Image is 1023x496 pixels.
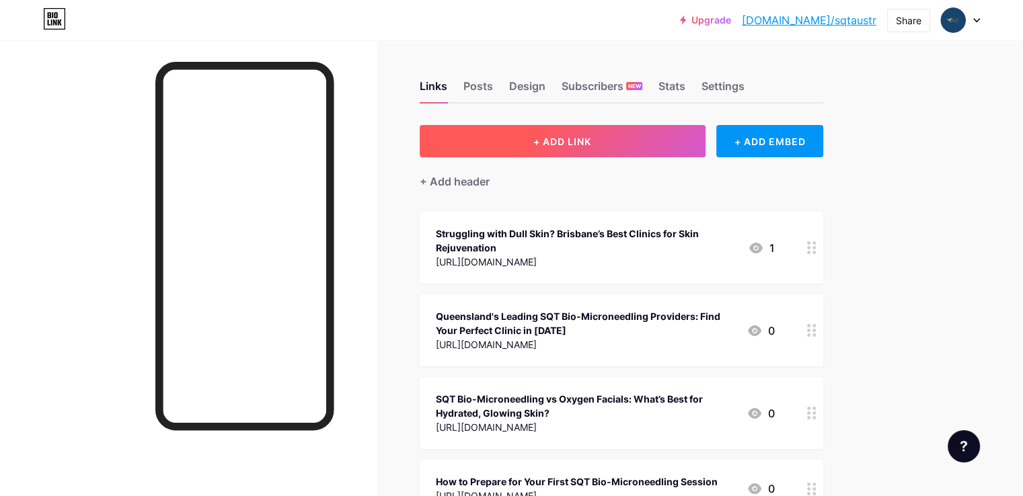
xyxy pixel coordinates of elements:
[420,125,706,157] button: + ADD LINK
[436,226,737,255] div: Struggling with Dull Skin? Brisbane’s Best Clinics for Skin Rejuvenation
[702,78,745,102] div: Settings
[680,15,731,26] a: Upgrade
[562,78,642,102] div: Subscribers
[420,78,447,102] div: Links
[463,78,493,102] div: Posts
[420,173,490,190] div: + Add header
[747,323,775,339] div: 0
[658,78,685,102] div: Stats
[742,12,876,28] a: [DOMAIN_NAME]/sqtaustr
[509,78,545,102] div: Design
[436,255,737,269] div: [URL][DOMAIN_NAME]
[436,474,718,489] div: How to Prepare for Your First SQT Bio-Microneedling Session
[628,82,641,90] span: NEW
[436,337,736,352] div: [URL][DOMAIN_NAME]
[533,136,591,147] span: + ADD LINK
[436,309,736,337] div: Queensland's Leading SQT Bio-Microneedling Providers: Find Your Perfect Clinic in [DATE]
[716,125,823,157] div: + ADD EMBED
[436,420,736,434] div: [URL][DOMAIN_NAME]
[940,7,966,33] img: SQT Australia
[747,405,775,421] div: 0
[748,240,775,256] div: 1
[436,392,736,420] div: SQT Bio-Microneedling vs Oxygen Facials: What’s Best for Hydrated, Glowing Skin?
[896,13,921,28] div: Share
